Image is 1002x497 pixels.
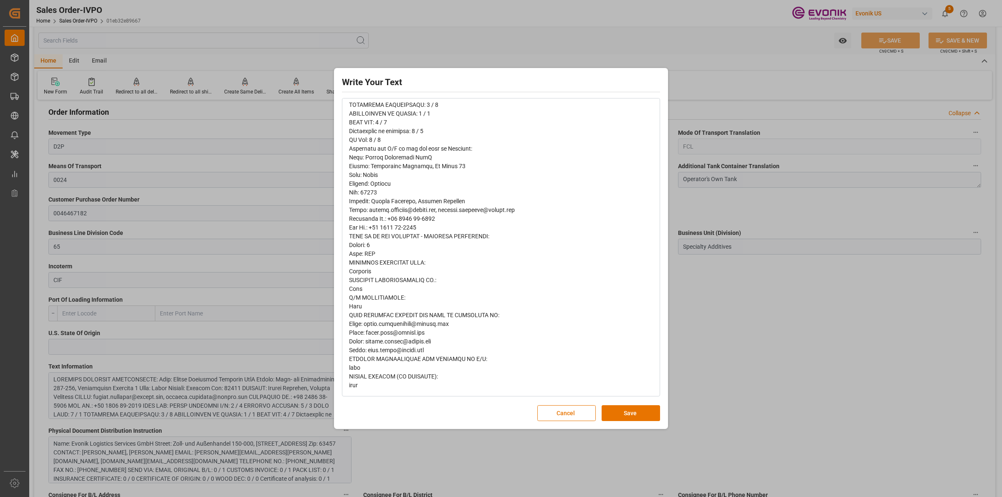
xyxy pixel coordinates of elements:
h2: Write Your Text [342,76,660,89]
button: Save [602,405,660,421]
button: Cancel [537,405,596,421]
